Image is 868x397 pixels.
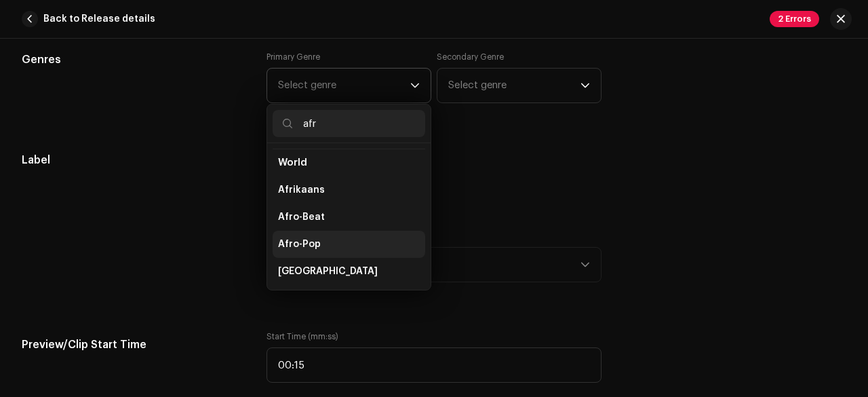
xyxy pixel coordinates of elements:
label: Secondary Genre [437,52,504,62]
div: dropdown trigger [410,69,420,102]
div: dropdown trigger [580,69,590,102]
h5: Preview/Clip Start Time [22,331,245,358]
span: Afro-Beat [278,210,325,224]
span: Select genre [448,69,580,102]
label: Start Time (mm:ss) [267,331,601,342]
label: Primary Genre [267,52,320,62]
label: On a record label? [267,152,601,163]
input: 00:15 [267,347,601,383]
li: Afrikaans [273,176,425,204]
li: Afro-Beat [273,204,425,231]
span: Afrikaans [278,183,325,197]
li: South Africa [273,258,425,285]
span: World [278,157,307,168]
h5: Genres [22,52,245,68]
span: Afro-Pop [278,238,321,251]
span: Select genre [278,69,410,102]
h5: Label [22,152,245,168]
span: [GEOGRAPHIC_DATA] [278,265,378,278]
li: Afro-Pop [273,231,425,258]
